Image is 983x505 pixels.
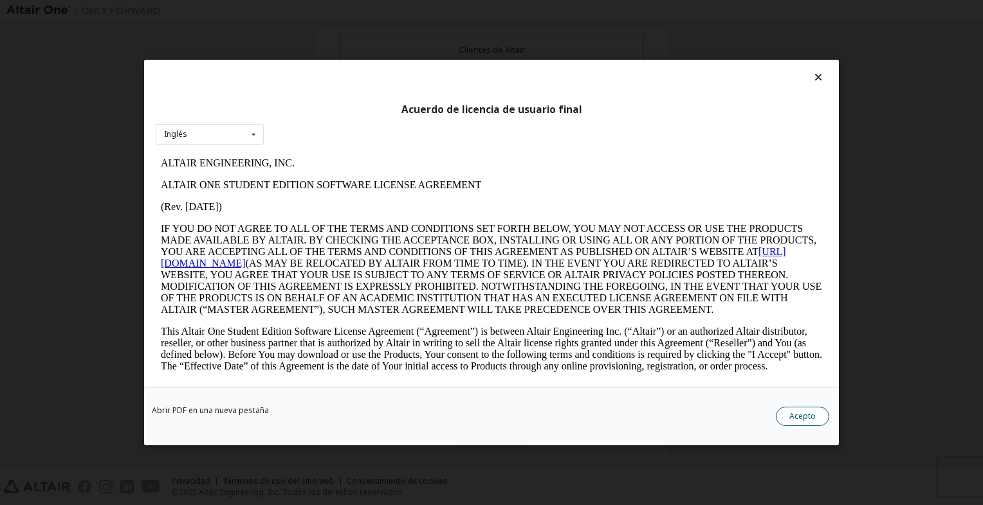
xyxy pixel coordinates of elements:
p: This Altair One Student Edition Software License Agreement (“Agreement”) is between Altair Engine... [5,173,666,220]
p: ALTAIR ENGINEERING, INC. [5,5,666,17]
button: Acepto [776,407,829,426]
p: (Rev. [DATE]) [5,49,666,60]
div: Acuerdo de licencia de usuario final [156,103,827,116]
p: IF YOU DO NOT AGREE TO ALL OF THE TERMS AND CONDITIONS SET FORTH BELOW, YOU MAY NOT ACCESS OR USE... [5,71,666,163]
a: Abrir PDF en una nueva pestaña [152,407,269,414]
div: Inglés [164,130,187,138]
p: ALTAIR ONE STUDENT EDITION SOFTWARE LICENSE AGREEMENT [5,27,666,39]
a: [URL][DOMAIN_NAME] [5,94,630,116]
